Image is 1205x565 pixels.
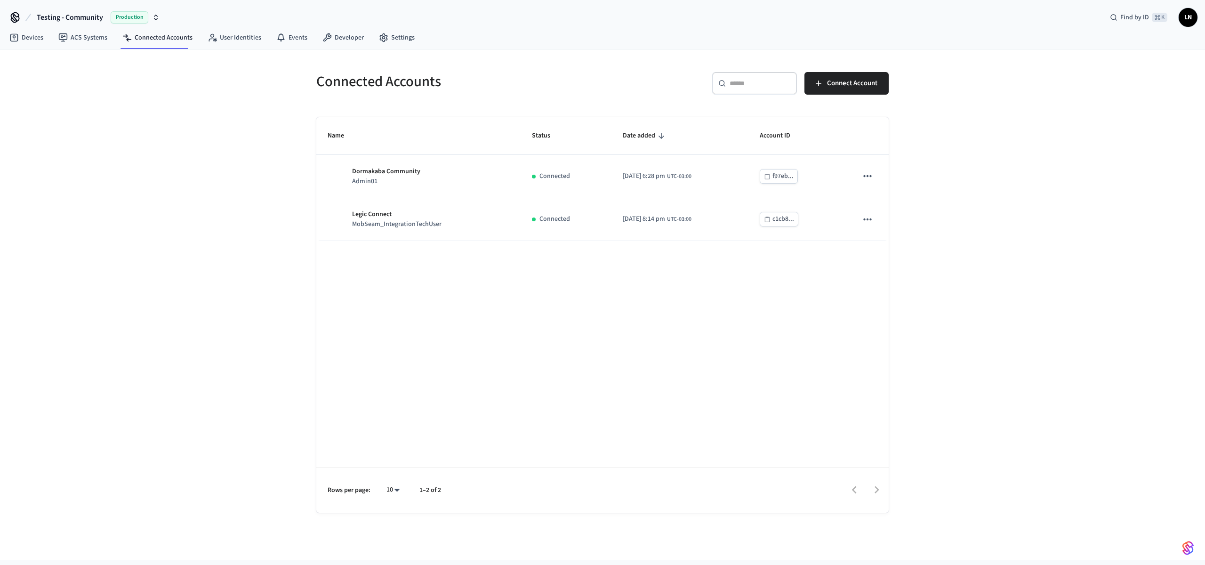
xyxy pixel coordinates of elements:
[1179,8,1197,27] button: LN
[352,167,420,177] p: Dormakaba Community
[352,210,442,219] p: Legic Connect
[1102,9,1175,26] div: Find by ID⌘ K
[772,213,794,225] div: c1cb8...
[115,29,200,46] a: Connected Accounts
[371,29,422,46] a: Settings
[623,171,665,181] span: [DATE] 6:28 pm
[623,171,691,181] div: America/Belem
[269,29,315,46] a: Events
[539,171,570,181] p: Connected
[1152,13,1167,22] span: ⌘ K
[352,177,420,186] p: Admin01
[200,29,269,46] a: User Identities
[111,11,148,24] span: Production
[328,129,356,143] span: Name
[419,485,441,495] p: 1–2 of 2
[667,215,691,224] span: UTC-03:00
[623,214,691,224] div: America/Belem
[760,169,798,184] button: f97eb...
[760,212,798,226] button: c1cb8...
[760,129,803,143] span: Account ID
[328,485,370,495] p: Rows per page:
[532,129,562,143] span: Status
[316,117,889,241] table: sticky table
[51,29,115,46] a: ACS Systems
[1120,13,1149,22] span: Find by ID
[539,214,570,224] p: Connected
[623,129,667,143] span: Date added
[316,72,597,91] h5: Connected Accounts
[772,170,794,182] div: f97eb...
[1180,9,1197,26] span: LN
[315,29,371,46] a: Developer
[37,12,103,23] span: Testing - Community
[1182,541,1194,556] img: SeamLogoGradient.69752ec5.svg
[352,219,442,229] p: MobSeam_IntegrationTechUser
[382,483,404,497] div: 10
[667,172,691,181] span: UTC-03:00
[804,72,889,95] button: Connect Account
[827,77,877,89] span: Connect Account
[623,214,665,224] span: [DATE] 8:14 pm
[2,29,51,46] a: Devices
